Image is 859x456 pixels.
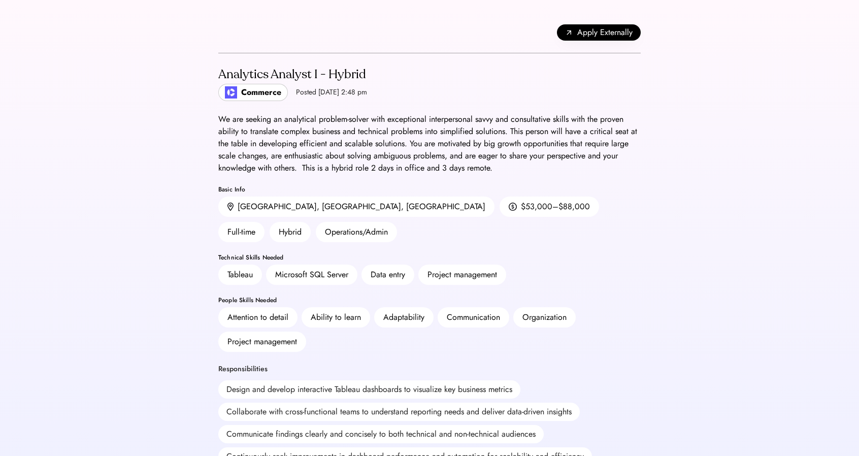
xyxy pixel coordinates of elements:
[427,269,497,281] div: Project management
[218,364,268,374] div: Responsibilities
[218,222,265,242] div: Full-time
[227,336,297,348] div: Project management
[521,201,590,213] div: $53,000–$88,000
[218,254,641,260] div: Technical Skills Needed
[241,86,281,99] div: Commerce
[509,202,517,211] img: money.svg
[371,269,405,281] div: Data entry
[557,24,641,41] button: Apply Externally
[311,311,361,323] div: Ability to learn
[227,311,288,323] div: Attention to detail
[218,297,641,303] div: People Skills Needed
[227,269,253,281] div: Tableau
[218,403,580,421] div: Collaborate with cross-functional teams to understand reporting needs and deliver data-driven ins...
[275,269,348,281] div: Microsoft SQL Server
[218,113,641,174] div: We are seeking an analytical problem-solver with exceptional interpersonal savvy and consultative...
[522,311,567,323] div: Organization
[225,86,237,99] img: poweredbycommerce_logo.jpeg
[316,222,397,242] div: Operations/Admin
[218,186,641,192] div: Basic Info
[270,222,311,242] div: Hybrid
[238,201,485,213] div: [GEOGRAPHIC_DATA], [GEOGRAPHIC_DATA], [GEOGRAPHIC_DATA]
[383,311,424,323] div: Adaptability
[218,67,367,83] div: Analytics Analyst I - Hybrid
[447,311,500,323] div: Communication
[296,87,367,97] div: Posted [DATE] 2:48 pm
[577,26,633,39] span: Apply Externally
[218,380,520,399] div: Design and develop interactive Tableau dashboards to visualize key business metrics
[227,203,234,211] img: location.svg
[218,425,544,443] div: Communicate findings clearly and concisely to both technical and non-technical audiences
